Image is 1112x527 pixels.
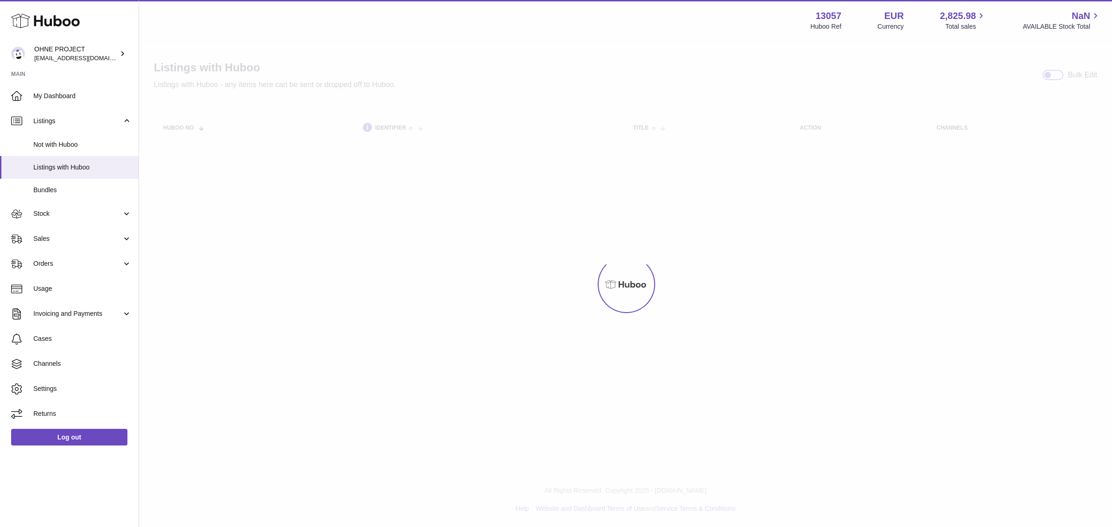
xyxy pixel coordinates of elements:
[34,54,136,62] span: [EMAIL_ADDRESS][DOMAIN_NAME]
[33,334,132,343] span: Cases
[940,10,987,31] a: 2,825.98 Total sales
[33,209,122,218] span: Stock
[1023,10,1101,31] a: NaN AVAILABLE Stock Total
[810,22,841,31] div: Huboo Ref
[945,22,986,31] span: Total sales
[33,117,122,125] span: Listings
[940,10,976,22] span: 2,825.98
[1072,10,1090,22] span: NaN
[33,359,132,368] span: Channels
[11,47,25,61] img: internalAdmin-13057@internal.huboo.com
[34,45,118,63] div: OHNE PROJECT
[1023,22,1101,31] span: AVAILABLE Stock Total
[33,140,132,149] span: Not with Huboo
[33,259,122,268] span: Orders
[884,10,903,22] strong: EUR
[33,309,122,318] span: Invoicing and Payments
[33,284,132,293] span: Usage
[878,22,904,31] div: Currency
[33,92,132,100] span: My Dashboard
[33,234,122,243] span: Sales
[11,429,127,445] a: Log out
[815,10,841,22] strong: 13057
[33,409,132,418] span: Returns
[33,163,132,172] span: Listings with Huboo
[33,384,132,393] span: Settings
[33,186,132,194] span: Bundles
